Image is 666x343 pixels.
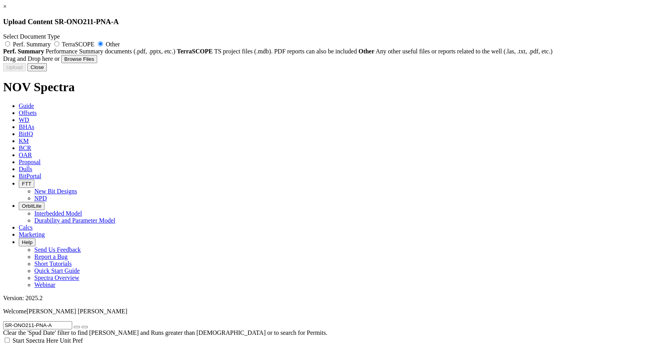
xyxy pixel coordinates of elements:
span: OrbitLite [22,203,41,209]
input: Search [3,321,72,329]
span: SR-ONO211-PNA-A [55,18,119,26]
a: Send Us Feedback [34,246,81,253]
a: Interbedded Model [34,210,82,217]
span: WD [19,117,29,123]
span: Other [106,41,120,48]
span: FTT [22,181,31,187]
a: Short Tutorials [34,260,72,267]
a: NPD [34,195,47,202]
p: Welcome [3,308,663,315]
span: BitIQ [19,131,33,137]
span: Drag and Drop here [3,55,53,62]
span: OAR [19,152,32,158]
span: Dulls [19,166,32,172]
input: Perf. Summary [5,41,10,46]
button: Browse Files [61,55,97,63]
span: BitPortal [19,173,41,179]
span: Marketing [19,231,45,238]
span: KM [19,138,29,144]
div: Version: 2025.2 [3,295,663,302]
span: Any other useful files or reports related to the well (.las, .txt, .pdf, etc.) [376,48,552,55]
span: Perf. Summary [13,41,51,48]
span: Clear the 'Spud Date' filter to find [PERSON_NAME] and Runs greater than [DEMOGRAPHIC_DATA] or to... [3,329,327,336]
span: or [55,55,60,62]
span: Guide [19,103,34,109]
strong: Perf. Summary [3,48,44,55]
h1: NOV Spectra [3,80,663,94]
a: × [3,3,7,10]
span: Proposal [19,159,41,165]
input: Other [98,41,103,46]
a: Spectra Overview [34,274,79,281]
span: Help [22,239,32,245]
span: BHAs [19,124,34,130]
a: Durability and Parameter Model [34,217,115,224]
span: TerraSCOPE [62,41,94,48]
span: Calcs [19,224,33,231]
a: Report a Bug [34,253,67,260]
a: Webinar [34,281,55,288]
span: Performance Summary documents (.pdf, .pptx, etc.) [46,48,175,55]
button: Close [27,63,47,71]
input: TerraSCOPE [54,41,59,46]
a: Quick Start Guide [34,267,80,274]
span: Offsets [19,110,37,116]
strong: Other [359,48,375,55]
a: New Bit Designs [34,188,77,194]
strong: TerraSCOPE [177,48,213,55]
span: TS project files (.mdb). PDF reports can also be included [214,48,357,55]
span: Upload Content [3,18,53,26]
button: Upload [3,63,26,71]
span: [PERSON_NAME] [PERSON_NAME] [27,308,127,315]
span: BCR [19,145,31,151]
span: Select Document Type [3,33,60,40]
